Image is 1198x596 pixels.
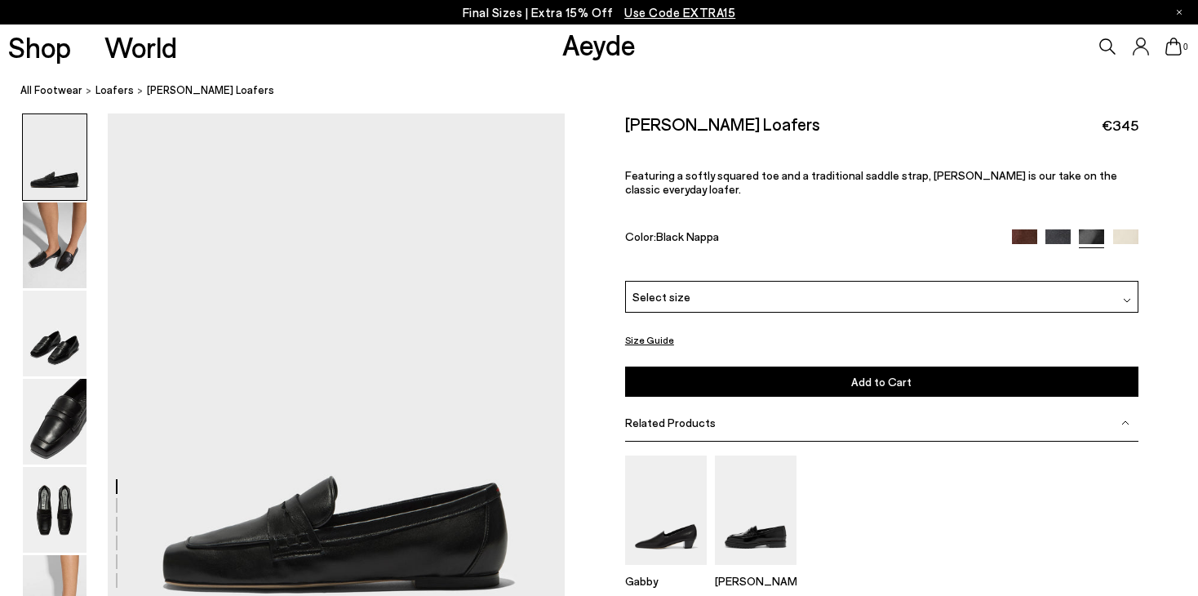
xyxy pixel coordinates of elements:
[625,169,1138,197] p: Featuring a softly squared toe and a traditional saddle strap, [PERSON_NAME] is our take on the c...
[625,574,707,588] p: Gabby
[632,289,690,306] span: Select size
[23,291,87,376] img: Lana Moccasin Loafers - Image 3
[851,375,912,389] span: Add to Cart
[656,229,719,243] span: Black Nappa
[625,229,996,248] div: Color:
[625,330,674,350] button: Size Guide
[1102,115,1138,136] span: €345
[562,27,636,61] a: Aeyde
[147,82,274,99] span: [PERSON_NAME] Loafers
[95,83,134,96] span: Loafers
[625,554,707,588] a: Gabby Almond-Toe Loafers Gabby
[23,467,87,553] img: Lana Moccasin Loafers - Image 5
[8,33,71,61] a: Shop
[625,113,820,134] h2: [PERSON_NAME] Loafers
[625,416,716,430] span: Related Products
[95,82,134,99] a: Loafers
[715,574,796,588] p: [PERSON_NAME]
[23,379,87,465] img: Lana Moccasin Loafers - Image 4
[104,33,177,61] a: World
[625,367,1138,397] button: Add to Cart
[23,114,87,200] img: Lana Moccasin Loafers - Image 1
[624,5,735,20] span: Navigate to /collections/ss25-final-sizes
[20,82,82,99] a: All Footwear
[1121,419,1129,427] img: svg%3E
[20,69,1198,113] nav: breadcrumb
[463,2,736,23] p: Final Sizes | Extra 15% Off
[715,554,796,588] a: Leon Loafers [PERSON_NAME]
[1123,296,1131,305] img: svg%3E
[1182,42,1190,51] span: 0
[625,456,707,565] img: Gabby Almond-Toe Loafers
[715,456,796,565] img: Leon Loafers
[1165,38,1182,56] a: 0
[23,202,87,288] img: Lana Moccasin Loafers - Image 2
